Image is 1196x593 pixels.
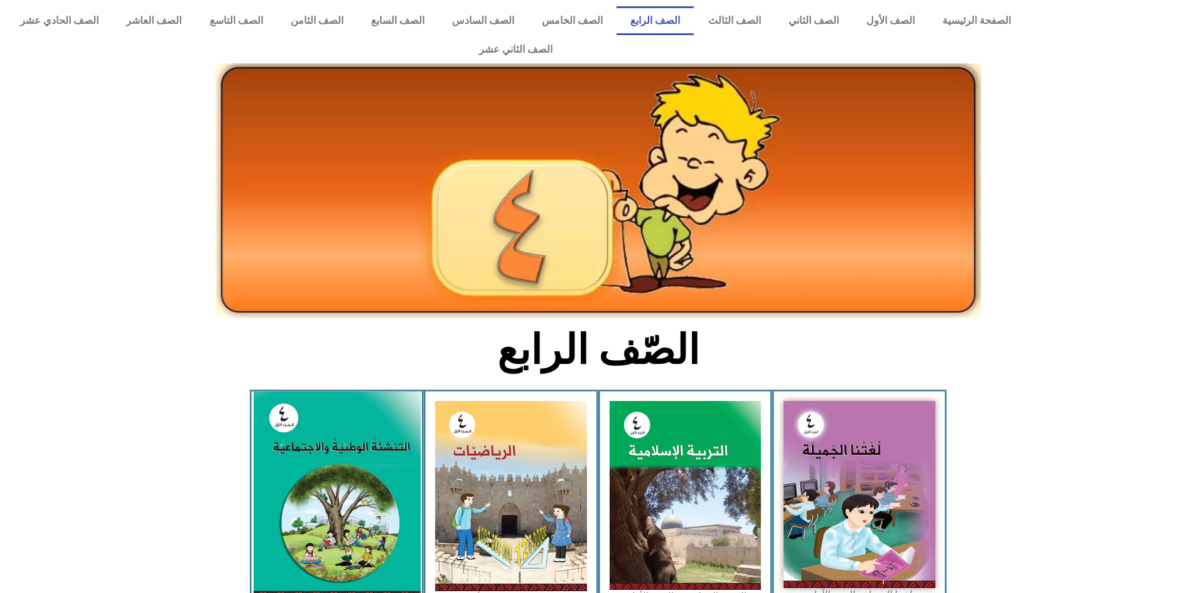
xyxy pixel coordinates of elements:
[528,6,617,35] a: الصف الخامس
[195,6,276,35] a: الصف التاسع
[775,6,853,35] a: الصف الثاني
[357,6,438,35] a: الصف السابع
[277,6,357,35] a: الصف الثامن
[853,6,929,35] a: الصف الأول
[694,6,774,35] a: الصف الثالث
[112,6,195,35] a: الصف العاشر
[6,35,1025,64] a: الصف الثاني عشر
[6,6,112,35] a: الصف الحادي عشر
[438,6,528,35] a: الصف السادس
[617,6,694,35] a: الصف الرابع
[391,326,805,375] h2: الصّف الرابع
[929,6,1025,35] a: الصفحة الرئيسية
